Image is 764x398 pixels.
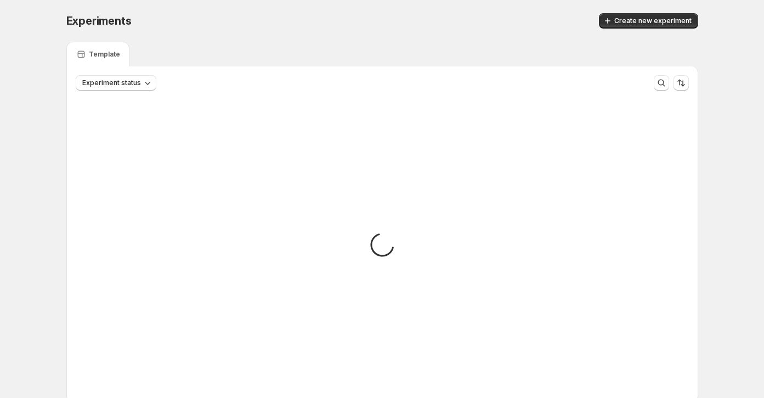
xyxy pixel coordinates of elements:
[599,13,698,29] button: Create new experiment
[66,14,132,27] span: Experiments
[89,50,120,59] p: Template
[674,75,689,91] button: Sort the results
[614,16,692,25] span: Create new experiment
[82,79,141,87] span: Experiment status
[76,75,156,91] button: Experiment status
